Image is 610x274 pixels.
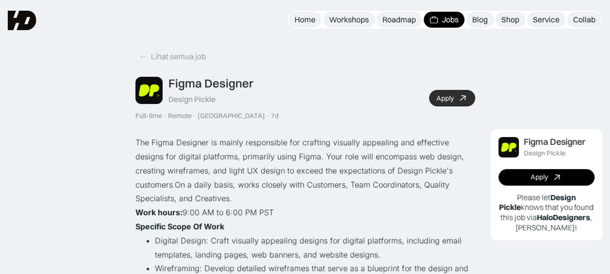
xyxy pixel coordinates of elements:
p: ‍ 9:00 AM to 6:00 PM PST [135,205,475,220]
a: Collab [567,12,601,28]
div: Lihat semua job [151,51,206,62]
a: Service [527,12,565,28]
div: Design Pickle [524,149,565,157]
a: Apply [429,90,475,106]
div: Jobs [442,15,459,25]
div: Design Pickle [168,94,215,104]
div: · [266,112,270,120]
div: Shop [501,15,519,25]
div: Service [533,15,560,25]
p: Please let knows that you found this job via , [PERSON_NAME]! [498,192,595,233]
div: Workshops [329,15,369,25]
div: Roadmap [382,15,416,25]
div: Remote [168,112,192,120]
div: Figma Designer [168,76,253,90]
a: Jobs [424,12,464,28]
img: Job Image [135,77,163,104]
a: Workshops [323,12,375,28]
strong: Specific Scope Of Work [135,222,224,231]
a: Apply [498,169,595,186]
div: Blog [472,15,488,25]
img: Job Image [498,137,519,157]
div: Apply [436,94,454,103]
a: Blog [466,12,494,28]
p: The Figma Designer is mainly responsible for crafting visually appealing and effective designs fo... [135,136,475,205]
strong: Work hours: [135,207,182,217]
li: Digital Design: Craft visually appealing designs for digital platforms, including email templates... [155,234,475,262]
a: Home [289,12,321,28]
div: Figma Designer [524,137,585,147]
div: Collab [573,15,595,25]
div: Full-time [135,112,162,120]
a: Shop [495,12,525,28]
a: Lihat semua job [135,49,210,65]
p: ‍ [135,220,475,234]
b: Design Pickle [499,192,576,212]
a: Roadmap [377,12,422,28]
div: Home [295,15,315,25]
div: · [193,112,197,120]
div: [GEOGRAPHIC_DATA] [198,112,265,120]
div: 7d [271,112,279,120]
b: HaloDesigners [537,212,590,222]
div: · [163,112,167,120]
div: Apply [530,173,548,181]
